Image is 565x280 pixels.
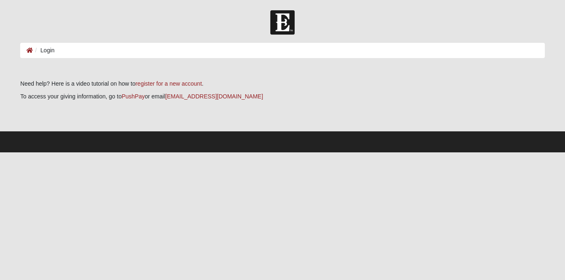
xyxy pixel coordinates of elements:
a: [EMAIL_ADDRESS][DOMAIN_NAME] [165,93,263,100]
p: To access your giving information, go to or email [20,92,544,101]
a: PushPay [122,93,145,100]
li: Login [33,46,54,55]
img: Church of Eleven22 Logo [270,10,295,35]
a: register for a new account [136,80,202,87]
p: Need help? Here is a video tutorial on how to . [20,79,544,88]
